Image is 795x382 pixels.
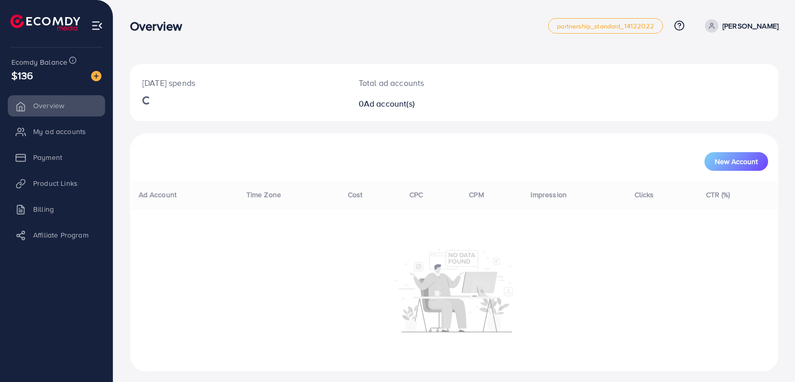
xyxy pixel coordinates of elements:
[715,158,758,165] span: New Account
[11,57,67,67] span: Ecomdy Balance
[91,20,103,32] img: menu
[557,23,654,30] span: partnership_standard_14122022
[11,68,34,83] span: $136
[91,71,101,81] img: image
[701,19,778,33] a: [PERSON_NAME]
[723,20,778,32] p: [PERSON_NAME]
[548,18,663,34] a: partnership_standard_14122022
[704,152,768,171] button: New Account
[359,99,496,109] h2: 0
[10,14,80,31] img: logo
[364,98,415,109] span: Ad account(s)
[130,19,190,34] h3: Overview
[359,77,496,89] p: Total ad accounts
[142,77,334,89] p: [DATE] spends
